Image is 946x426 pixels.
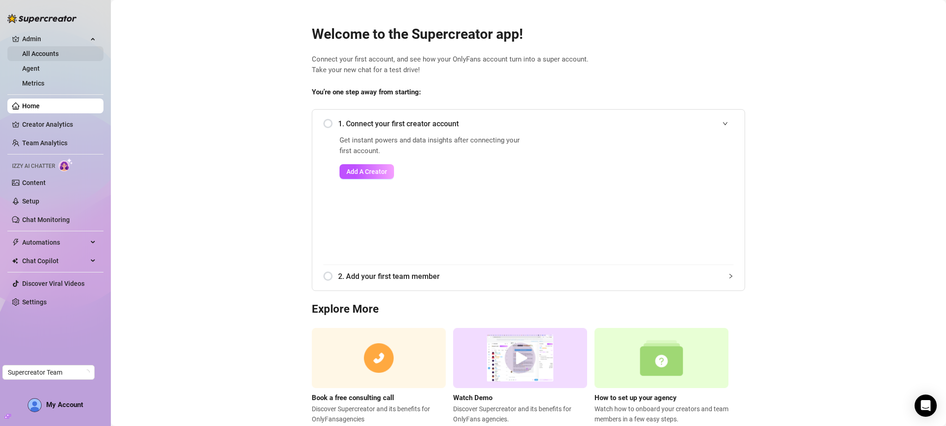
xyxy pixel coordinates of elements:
span: Discover Supercreator and its benefits for OnlyFans agencies. [453,404,587,424]
img: setup agency guide [594,328,728,389]
a: Creator Analytics [22,117,96,132]
a: All Accounts [22,50,59,57]
button: Add A Creator [340,164,394,179]
span: Add A Creator [346,168,387,175]
div: 1. Connect your first creator account [323,112,734,135]
a: Watch DemoDiscover Supercreator and its benefits for OnlyFans agencies. [453,328,587,424]
span: 1. Connect your first creator account [338,118,734,130]
span: Izzy AI Chatter [12,162,55,171]
span: loading [83,369,91,377]
span: Discover Supercreator and its benefits for OnlyFans agencies [312,404,446,424]
a: Content [22,179,46,186]
span: Admin [22,31,88,46]
h2: Welcome to the Supercreator app! [312,25,745,43]
span: Watch how to onboard your creators and team members in a few easy steps. [594,404,728,424]
a: Agent [22,65,40,72]
a: Discover Viral Videos [22,280,85,287]
div: 2. Add your first team member [323,265,734,288]
img: consulting call [312,328,446,389]
span: crown [12,35,19,43]
span: Automations [22,235,88,250]
span: Chat Copilot [22,253,88,268]
a: Home [22,102,40,110]
strong: You’re one step away from starting: [312,88,421,96]
img: logo-BBDzfeDw.svg [7,14,77,23]
span: Connect your first account, and see how your OnlyFans account turn into a super account. Take you... [312,54,745,76]
span: thunderbolt [12,239,19,246]
a: Team Analytics [22,139,67,147]
a: Book a free consulting callDiscover Supercreator and its benefits for OnlyFansagencies [312,328,446,424]
iframe: Add Creators [549,135,734,253]
img: AI Chatter [59,158,73,172]
span: expanded [722,121,728,126]
h3: Explore More [312,302,745,317]
span: Supercreator Team [8,365,89,379]
img: supercreator demo [453,328,587,389]
strong: Watch Demo [453,394,492,402]
a: Add A Creator [340,164,526,179]
a: Setup [22,198,39,205]
a: Metrics [22,80,44,87]
strong: How to set up your agency [594,394,677,402]
div: Open Intercom Messenger [915,395,937,417]
a: Settings [22,298,47,306]
img: Chat Copilot [12,258,18,264]
span: Get instant powers and data insights after connecting your first account. [340,135,526,157]
span: build [5,413,11,420]
a: Chat Monitoring [22,216,70,223]
span: My Account [46,401,83,409]
span: collapsed [728,273,734,279]
strong: Book a free consulting call [312,394,394,402]
img: AD_cMMTxCeTpmN1d5MnKJ1j-_uXZCpTKapSSqNGg4PyXtR_tCW7gZXTNmFz2tpVv9LSyNV7ff1CaS4f4q0HLYKULQOwoM5GQR... [28,399,41,412]
a: How to set up your agencyWatch how to onboard your creators and team members in a few easy steps. [594,328,728,424]
span: 2. Add your first team member [338,271,734,282]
